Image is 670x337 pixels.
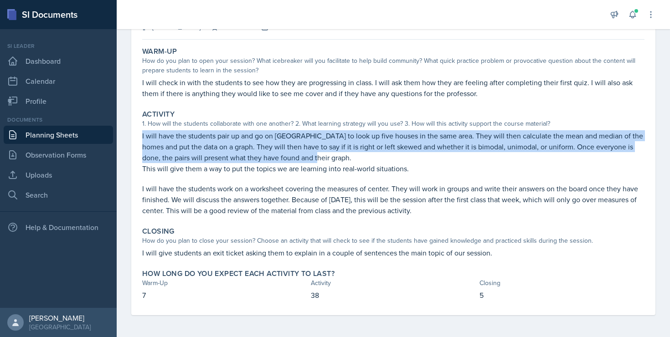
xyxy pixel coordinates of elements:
[142,47,177,56] label: Warm-Up
[311,278,476,288] div: Activity
[142,290,307,301] p: 7
[4,116,113,124] div: Documents
[142,77,644,99] p: I will check in with the students to see how they are progressing in class. I will ask them how t...
[142,119,644,128] div: 1. How will the students collaborate with one another? 2. What learning strategy will you use? 3....
[4,186,113,204] a: Search
[29,322,91,332] div: [GEOGRAPHIC_DATA]
[142,247,644,258] p: I will give students an exit ticket asking them to explain in a couple of sentences the main topi...
[479,278,644,288] div: Closing
[4,146,113,164] a: Observation Forms
[142,227,175,236] label: Closing
[142,278,307,288] div: Warm-Up
[142,56,644,75] div: How do you plan to open your session? What icebreaker will you facilitate to help build community...
[4,42,113,50] div: Si leader
[4,166,113,184] a: Uploads
[4,52,113,70] a: Dashboard
[29,313,91,322] div: [PERSON_NAME]
[311,290,476,301] p: 38
[142,269,335,278] label: How long do you expect each activity to last?
[142,236,644,245] div: How do you plan to close your session? Choose an activity that will check to see if the students ...
[4,218,113,236] div: Help & Documentation
[142,130,644,163] p: I will have the students pair up and go on [GEOGRAPHIC_DATA] to look up five houses in the same a...
[4,72,113,90] a: Calendar
[142,163,644,174] p: This will give them a way to put the topics we are learning into real-world situations.
[4,92,113,110] a: Profile
[479,290,644,301] p: 5
[142,110,175,119] label: Activity
[142,183,644,216] p: I will have the students work on a worksheet covering the measures of center. They will work in g...
[4,126,113,144] a: Planning Sheets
